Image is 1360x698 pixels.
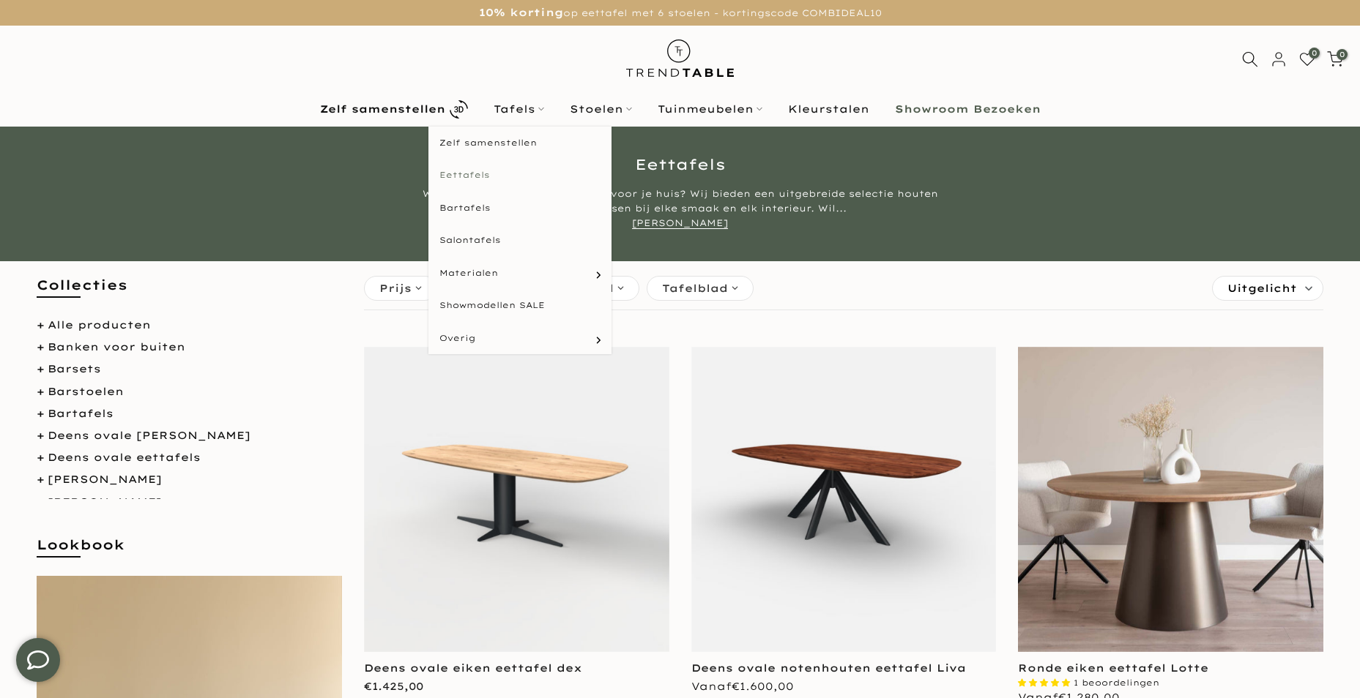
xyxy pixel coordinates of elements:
h1: Eettafels [252,157,1109,172]
span: €1.425,00 [364,680,423,693]
a: Tuinmeubelen [644,100,775,118]
h5: Lookbook [37,536,342,568]
span: Prijs [379,280,412,296]
div: Wil je een mooie eettafel kopen voor je huis? Wij bieden een uitgebreide selectie houten eettafel... [406,187,955,230]
a: Deens ovale notenhouten eettafel Liva [691,661,966,675]
a: Ronde eiken eettafel Lotte [1018,661,1208,675]
b: Showroom Bezoeken [895,104,1041,114]
label: Sorteren:Uitgelicht [1213,277,1323,300]
span: Materialen [439,267,498,279]
span: €1.600,00 [732,680,794,693]
a: Overig [428,322,612,355]
span: Overig [439,332,475,345]
img: trend-table [616,26,744,91]
a: [PERSON_NAME] [48,495,162,509]
span: Uitgelicht [1227,277,1297,300]
a: Bartafels [428,192,612,225]
a: Barstoelen [48,385,124,398]
a: Salontafels [428,224,612,257]
a: [PERSON_NAME] [48,473,162,486]
a: Zelf samenstellen [428,127,612,160]
a: Deens ovale eiken eettafel dex [364,661,582,675]
a: Materialen [428,257,612,290]
span: 1 beoordelingen [1074,678,1159,688]
h5: Collecties [37,276,342,309]
p: op eettafel met 6 stoelen - kortingscode COMBIDEAL10 [18,4,1342,22]
a: 0 [1299,51,1315,67]
a: Kleurstalen [775,100,882,118]
a: Showroom Bezoeken [882,100,1053,118]
strong: 10% korting [479,6,563,19]
a: Eettafels [428,159,612,192]
span: 0 [1309,48,1320,59]
a: Bartafels [48,407,114,420]
span: Vanaf [691,680,794,693]
a: Zelf samenstellen [307,97,480,122]
a: Alle producten [48,318,151,331]
a: Showmodellen SALE [428,289,612,322]
a: Barsets [48,362,101,375]
a: Banken voor buiten [48,340,185,353]
a: Deens ovale eettafels [48,451,201,464]
a: 0 [1327,51,1343,67]
span: 0 [1337,49,1348,60]
span: Tafelblad [662,280,728,296]
iframe: toggle-frame [1,623,75,697]
a: Tafels [480,100,557,118]
span: 5.00 stars [1018,678,1074,688]
b: Zelf samenstellen [320,104,445,114]
a: Stoelen [557,100,644,118]
a: Deens ovale [PERSON_NAME] [48,429,250,442]
a: [PERSON_NAME] [632,217,728,229]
